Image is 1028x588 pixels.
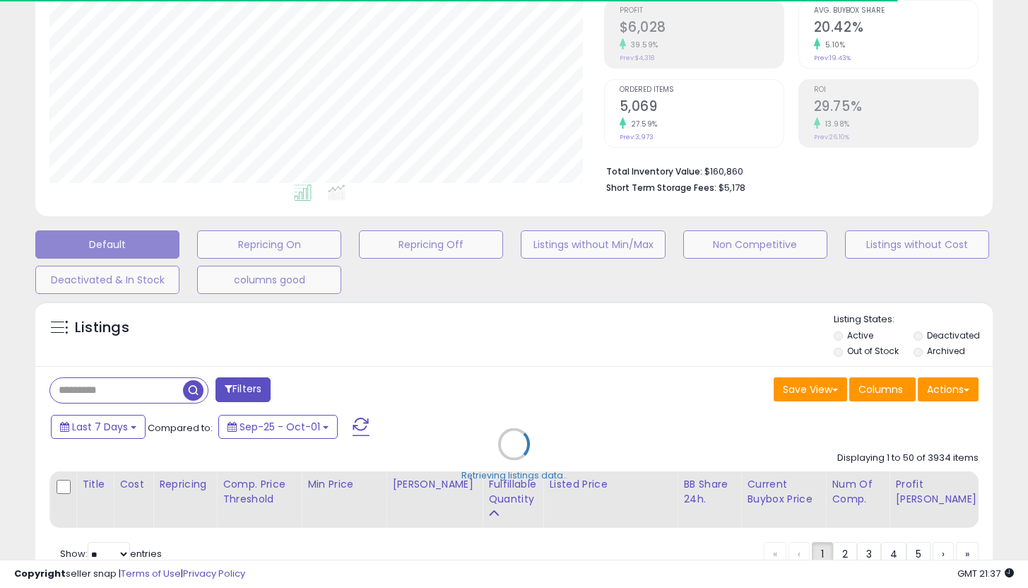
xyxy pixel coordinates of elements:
button: Non Competitive [683,230,827,259]
div: seller snap | | [14,568,245,581]
button: Repricing On [197,230,341,259]
li: $160,860 [606,162,968,179]
h2: 29.75% [814,98,978,117]
span: Profit [620,7,784,15]
b: Short Term Storage Fees: [606,182,716,194]
h2: 5,069 [620,98,784,117]
small: 5.10% [820,40,846,50]
span: Avg. Buybox Share [814,7,978,15]
small: Prev: 3,973 [620,133,654,141]
span: $5,178 [719,181,745,194]
h2: 20.42% [814,19,978,38]
small: 39.59% [626,40,658,50]
b: Total Inventory Value: [606,165,702,177]
button: columns good [197,266,341,294]
small: 13.98% [820,119,850,129]
span: Ordered Items [620,86,784,94]
div: Retrieving listings data.. [461,469,567,481]
h2: $6,028 [620,19,784,38]
button: Repricing Off [359,230,503,259]
small: Prev: 19.43% [814,54,851,62]
button: Listings without Cost [845,230,989,259]
span: ROI [814,86,978,94]
button: Listings without Min/Max [521,230,665,259]
strong: Copyright [14,567,66,580]
small: Prev: $4,318 [620,54,654,62]
button: Deactivated & In Stock [35,266,179,294]
button: Default [35,230,179,259]
small: Prev: 26.10% [814,133,849,141]
small: 27.59% [626,119,658,129]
